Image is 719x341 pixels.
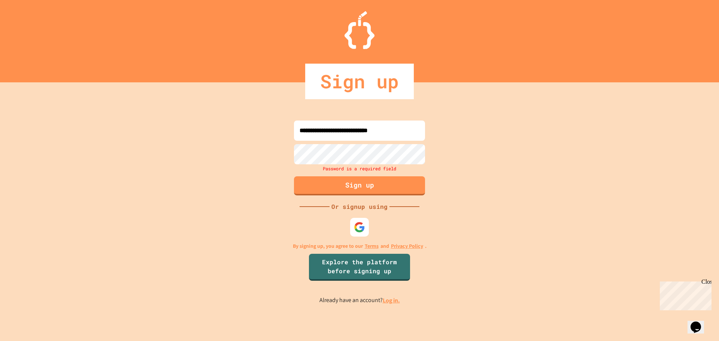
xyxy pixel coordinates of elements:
a: Privacy Policy [391,242,423,250]
div: Password is a required field [292,164,427,173]
div: Chat with us now!Close [3,3,52,48]
a: Explore the platform before signing up [309,254,410,281]
div: Or signup using [330,202,389,211]
div: Sign up [305,64,414,99]
a: Terms [365,242,379,250]
p: By signing up, you agree to our and . [293,242,427,250]
img: Logo.svg [345,11,374,49]
img: google-icon.svg [354,222,365,233]
a: Log in. [383,296,400,304]
button: Sign up [294,176,425,195]
iframe: chat widget [688,311,712,334]
p: Already have an account? [319,296,400,305]
iframe: chat widget [657,278,712,310]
